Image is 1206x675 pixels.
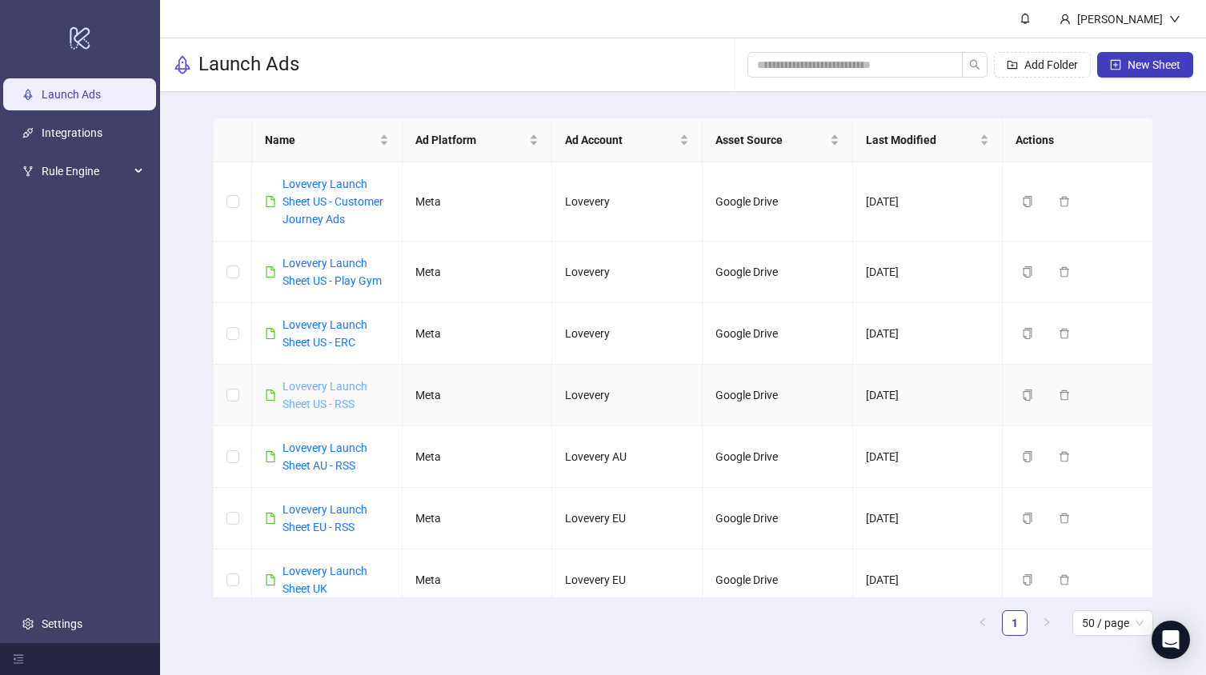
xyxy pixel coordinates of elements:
span: search [969,59,980,70]
span: folder-add [1007,59,1018,70]
td: Google Drive [703,303,853,365]
span: file [265,513,276,524]
span: file [265,574,276,585]
td: Lovevery [552,242,703,303]
td: Meta [403,303,553,365]
th: Ad Account [552,118,703,162]
td: Google Drive [703,242,853,303]
a: Launch Ads [42,88,101,101]
span: delete [1059,266,1070,278]
div: Page Size [1072,610,1153,636]
td: [DATE] [853,365,1004,426]
td: Meta [403,365,553,426]
a: Lovevery Launch Sheet US - RSS [282,380,367,410]
button: right [1034,610,1060,636]
th: Ad Platform [403,118,553,162]
span: file [265,196,276,207]
td: Lovevery EU [552,488,703,549]
td: [DATE] [853,242,1004,303]
div: [PERSON_NAME] [1071,10,1169,28]
a: Lovevery Launch Sheet US - ERC [282,318,367,349]
span: copy [1022,328,1033,339]
div: Open Intercom Messenger [1152,621,1190,659]
span: right [1042,617,1052,627]
span: copy [1022,451,1033,462]
span: delete [1059,389,1070,401]
td: Lovevery [552,162,703,242]
a: Settings [42,617,82,630]
td: Meta [403,488,553,549]
li: Previous Page [970,610,996,636]
td: Google Drive [703,488,853,549]
td: Google Drive [703,549,853,611]
a: 1 [1003,611,1027,635]
a: Lovevery Launch Sheet UK [282,565,367,595]
td: [DATE] [853,303,1004,365]
a: Lovevery Launch Sheet EU - RSS [282,503,367,533]
li: 1 [1002,610,1028,636]
span: copy [1022,513,1033,524]
span: menu-fold [13,653,24,665]
span: Rule Engine [42,155,130,187]
a: Lovevery Launch Sheet US - Customer Journey Ads [282,178,383,226]
th: Name [252,118,403,162]
li: Next Page [1034,610,1060,636]
span: left [978,617,988,627]
span: user [1060,14,1071,25]
span: Last Modified [866,131,977,149]
td: Google Drive [703,162,853,242]
button: left [970,610,996,636]
td: Meta [403,162,553,242]
span: file [265,389,276,401]
h3: Launch Ads [198,52,299,78]
span: down [1169,14,1180,25]
button: New Sheet [1097,52,1193,78]
td: Meta [403,549,553,611]
td: Lovevery [552,303,703,365]
td: [DATE] [853,426,1004,488]
span: file [265,266,276,278]
span: delete [1059,328,1070,339]
button: Add Folder [994,52,1091,78]
span: bell [1020,13,1031,24]
span: delete [1059,513,1070,524]
td: Google Drive [703,365,853,426]
span: file [265,328,276,339]
td: Lovevery EU [552,549,703,611]
span: delete [1059,196,1070,207]
span: delete [1059,574,1070,585]
span: Name [265,131,376,149]
span: rocket [173,55,192,74]
span: Ad Platform [415,131,527,149]
span: New Sheet [1128,58,1180,71]
td: [DATE] [853,162,1004,242]
td: Lovevery [552,365,703,426]
a: Integrations [42,126,102,139]
span: fork [22,166,34,177]
th: Asset Source [703,118,853,162]
span: copy [1022,574,1033,585]
th: Actions [1003,118,1153,162]
td: [DATE] [853,549,1004,611]
td: Google Drive [703,426,853,488]
a: Lovevery Launch Sheet AU - RSS [282,441,367,472]
span: Add Folder [1024,58,1078,71]
td: Meta [403,242,553,303]
span: Ad Account [565,131,676,149]
td: Meta [403,426,553,488]
span: copy [1022,389,1033,401]
span: plus-square [1110,59,1121,70]
span: 50 / page [1082,611,1144,635]
th: Last Modified [853,118,1004,162]
span: file [265,451,276,462]
span: Asset Source [715,131,827,149]
a: Lovevery Launch Sheet US - Play Gym [282,257,382,287]
span: copy [1022,196,1033,207]
td: Lovevery AU [552,426,703,488]
span: delete [1059,451,1070,462]
span: copy [1022,266,1033,278]
td: [DATE] [853,488,1004,549]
